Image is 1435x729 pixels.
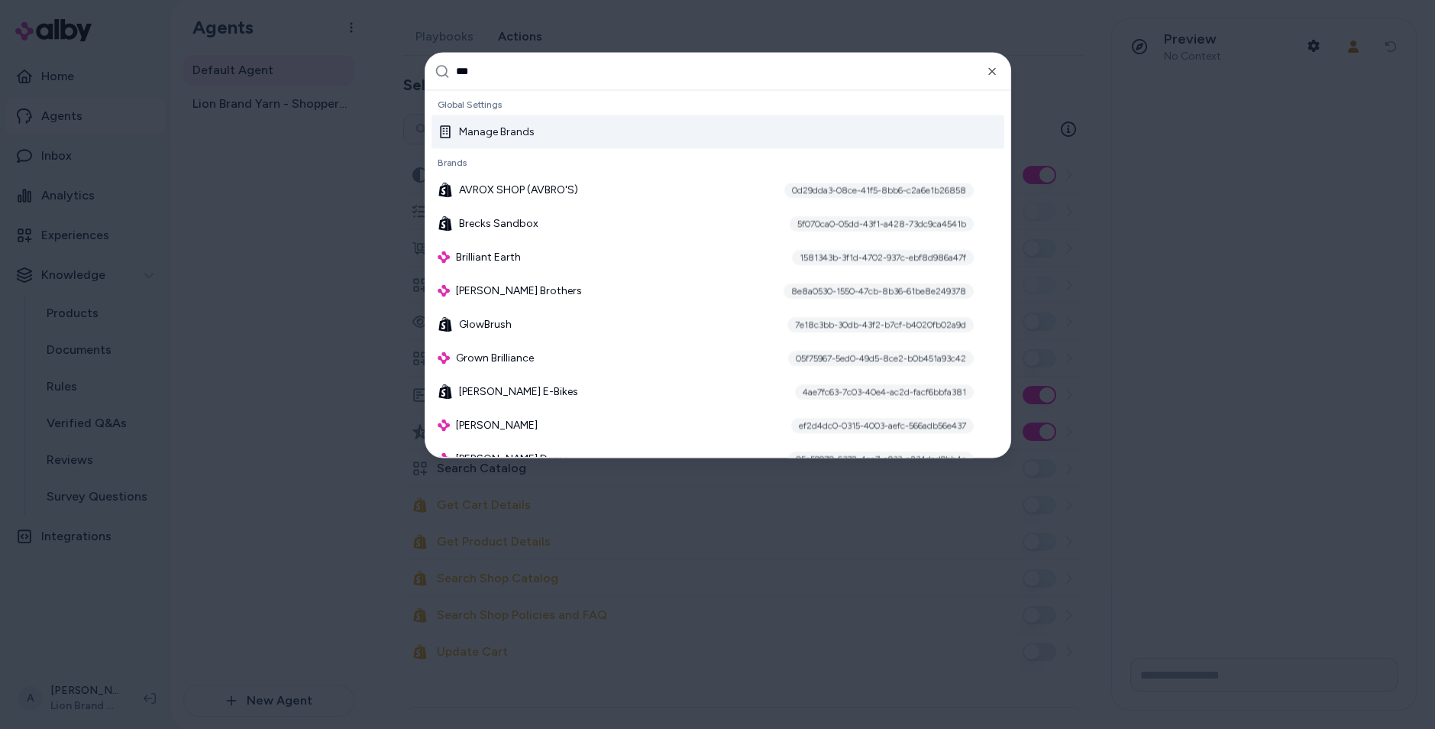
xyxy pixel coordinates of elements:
[438,452,450,465] img: alby Logo
[438,419,450,431] img: alby Logo
[459,316,512,332] span: GlowBrush
[438,124,535,139] div: Manage Brands
[790,215,974,231] div: 5f070ca0-05dd-43f1-a428-73dc9ca4541b
[438,251,450,263] img: alby Logo
[787,316,974,332] div: 7e18c3bb-30db-43f2-b7cf-b4020fb02a9d
[795,384,974,399] div: 4ae7fc63-7c03-40e4-ac2d-facf6bbfa381
[456,283,582,298] span: [PERSON_NAME] Brothers
[431,151,1004,173] div: Brands
[792,249,974,264] div: 1581343b-3f1d-4702-937c-ebf8d986a47f
[784,283,974,298] div: 8e8a0530-1550-47cb-8b36-61be8e249378
[438,284,450,296] img: alby Logo
[788,451,974,466] div: 05a59970-6372-4ec7-a933-a234dad9bb4c
[425,90,1010,457] div: Suggestions
[438,352,450,364] img: alby Logo
[788,350,974,365] div: 05f75967-5ed0-49d5-8ce2-b0b451a93c42
[456,451,570,466] span: [PERSON_NAME] Demo
[791,417,974,433] div: ef2d4dc0-0315-4003-aefc-566adb56e437
[459,182,578,197] span: AVROX SHOP (AVBRO'S)
[459,215,538,231] span: Brecks Sandbox
[456,417,538,433] span: [PERSON_NAME]
[456,350,534,365] span: Grown Brilliance
[456,249,521,264] span: Brilliant Earth
[459,384,578,399] span: [PERSON_NAME] E-Bikes
[784,182,974,197] div: 0d29dda3-08ce-41f5-8bb6-c2a6e1b26858
[431,93,1004,115] div: Global Settings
